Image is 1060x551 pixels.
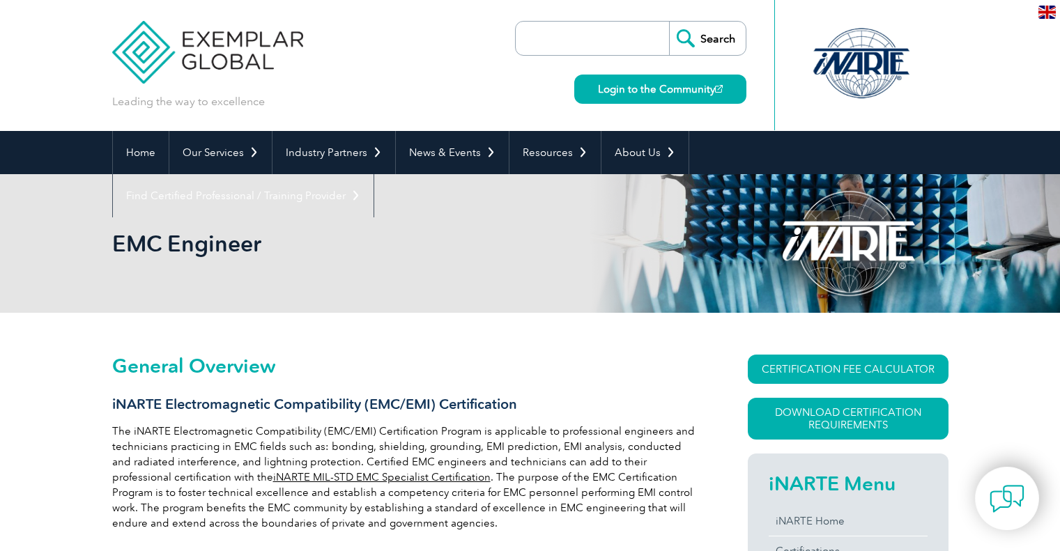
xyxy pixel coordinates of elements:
[574,75,746,104] a: Login to the Community
[112,355,698,377] h2: General Overview
[112,424,698,531] p: The iNARTE Electromagnetic Compatibility (EMC/EMI) Certification Program is applicable to profess...
[112,94,265,109] p: Leading the way to excellence
[396,131,509,174] a: News & Events
[272,131,395,174] a: Industry Partners
[112,396,698,413] h3: iNARTE Electromagnetic Compatibility (EMC/EMI) Certification
[1038,6,1056,19] img: en
[769,472,928,495] h2: iNARTE Menu
[601,131,689,174] a: About Us
[990,481,1024,516] img: contact-chat.png
[748,355,948,384] a: CERTIFICATION FEE CALCULATOR
[169,131,272,174] a: Our Services
[273,471,491,483] a: iNARTE MIL-STD EMC Specialist Certification
[113,131,169,174] a: Home
[669,22,746,55] input: Search
[769,506,928,536] a: iNARTE Home
[509,131,601,174] a: Resources
[715,85,723,93] img: open_square.png
[748,398,948,440] a: Download Certification Requirements
[113,174,374,217] a: Find Certified Professional / Training Provider
[112,230,647,257] h1: EMC Engineer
